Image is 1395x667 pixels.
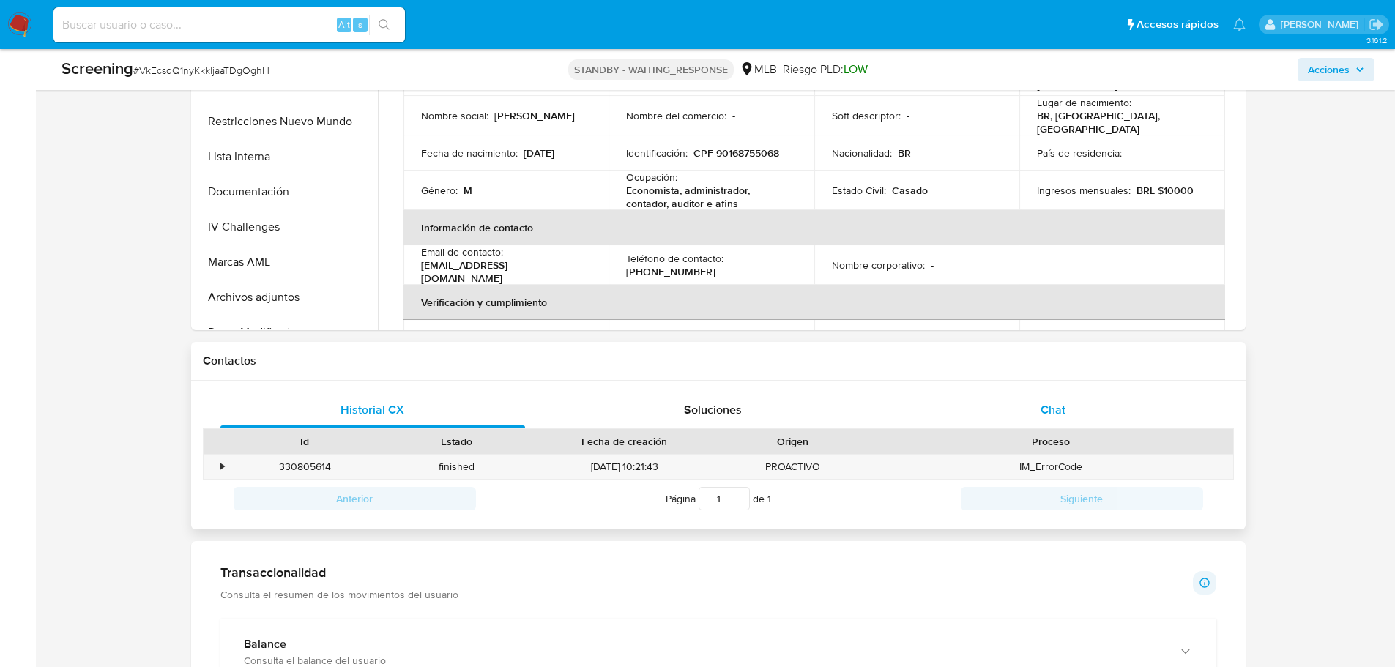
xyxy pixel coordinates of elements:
[1298,58,1374,81] button: Acciones
[684,401,742,418] span: Soluciones
[195,139,378,174] button: Lista Interna
[195,280,378,315] button: Archivos adjuntos
[195,174,378,209] button: Documentación
[727,434,858,449] div: Origen
[666,487,771,510] span: Página de
[1037,96,1131,109] p: Lugar de nacimiento :
[832,146,892,160] p: Nacionalidad :
[626,265,715,278] p: [PHONE_NUMBER]
[892,184,928,197] p: Casado
[403,210,1225,245] th: Información de contacto
[832,184,886,197] p: Estado Civil :
[403,285,1225,320] th: Verificación y cumplimiento
[221,460,225,474] div: •
[1037,78,1117,92] p: [PERSON_NAME]
[464,184,472,197] p: M
[961,487,1203,510] button: Siguiente
[239,434,371,449] div: Id
[1281,18,1364,31] p: nicolas.tyrkiel@mercadolibre.com
[421,109,488,122] p: Nombre social :
[53,15,405,34] input: Buscar usuario o caso...
[626,252,723,265] p: Teléfono de contacto :
[898,146,911,160] p: BR
[338,18,350,31] span: Alt
[1366,34,1388,46] span: 3.161.2
[1369,17,1384,32] a: Salir
[133,63,269,78] span: # VkEcsqQ1nyKkkljaaTDgOghH
[626,146,688,160] p: Identificación :
[832,258,925,272] p: Nombre corporativo :
[1037,109,1202,135] p: BR, [GEOGRAPHIC_DATA], [GEOGRAPHIC_DATA]
[195,209,378,245] button: IV Challenges
[626,184,791,210] p: Economista, administrador, contador, auditor e afins
[195,104,378,139] button: Restricciones Nuevo Mundo
[543,434,707,449] div: Fecha de creación
[421,245,503,258] p: Email de contacto :
[358,18,362,31] span: s
[1137,17,1219,32] span: Accesos rápidos
[693,146,779,160] p: CPF 90168755068
[421,146,518,160] p: Fecha de nacimiento :
[391,434,522,449] div: Estado
[1128,146,1131,160] p: -
[568,59,734,80] p: STANDBY - WAITING_RESPONSE
[381,455,532,479] div: finished
[1041,401,1065,418] span: Chat
[195,245,378,280] button: Marcas AML
[832,109,901,122] p: Soft descriptor :
[717,455,868,479] div: PROACTIVO
[868,455,1233,479] div: IM_ErrorCode
[907,109,909,122] p: -
[626,171,677,184] p: Ocupación :
[524,146,554,160] p: [DATE]
[1308,58,1350,81] span: Acciones
[1233,18,1246,31] a: Notificaciones
[767,491,771,506] span: 1
[421,258,586,285] p: [EMAIL_ADDRESS][DOMAIN_NAME]
[879,434,1223,449] div: Proceso
[931,258,934,272] p: -
[1037,184,1131,197] p: Ingresos mensuales :
[234,487,476,510] button: Anterior
[369,15,399,35] button: search-icon
[532,455,717,479] div: [DATE] 10:21:43
[421,184,458,197] p: Género :
[783,62,868,78] span: Riesgo PLD:
[844,61,868,78] span: LOW
[1137,184,1194,197] p: BRL $10000
[203,354,1234,368] h1: Contactos
[1037,146,1122,160] p: País de residencia :
[626,109,726,122] p: Nombre del comercio :
[62,56,133,80] b: Screening
[740,62,777,78] div: MLB
[732,109,735,122] p: -
[341,401,404,418] span: Historial CX
[494,109,575,122] p: [PERSON_NAME]
[229,455,381,479] div: 330805614
[195,315,378,350] button: Datos Modificados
